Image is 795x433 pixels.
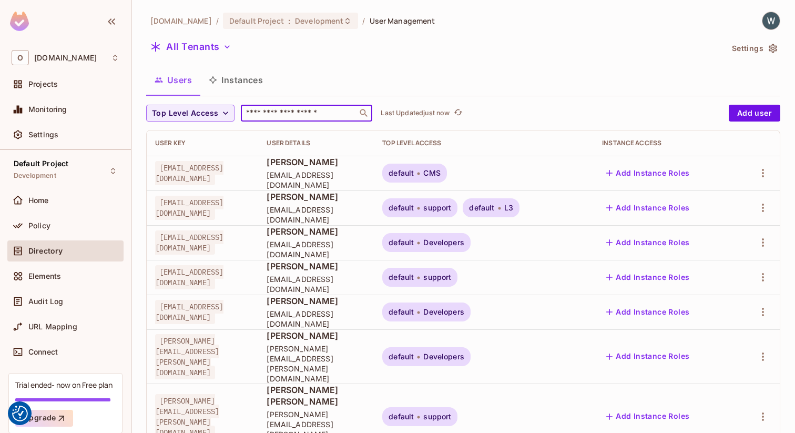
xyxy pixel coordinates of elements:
[602,234,694,251] button: Add Instance Roles
[267,226,365,237] span: [PERSON_NAME]
[146,67,200,93] button: Users
[28,297,63,306] span: Audit Log
[155,265,223,289] span: [EMAIL_ADDRESS][DOMAIN_NAME]
[267,344,365,384] span: [PERSON_NAME][EMAIL_ADDRESS][PERSON_NAME][DOMAIN_NAME]
[10,12,29,31] img: SReyMgAAAABJRU5ErkJggg==
[229,16,284,26] span: Default Project
[381,109,450,117] p: Last Updated just now
[423,412,451,421] span: support
[267,384,365,407] span: [PERSON_NAME] [PERSON_NAME]
[389,273,414,281] span: default
[288,17,291,25] span: :
[155,139,250,147] div: User Key
[267,239,365,259] span: [EMAIL_ADDRESS][DOMAIN_NAME]
[267,139,365,147] div: User Details
[389,204,414,212] span: default
[469,204,494,212] span: default
[28,348,58,356] span: Connect
[267,205,365,225] span: [EMAIL_ADDRESS][DOMAIN_NAME]
[28,221,50,230] span: Policy
[423,169,440,177] span: CMS
[423,273,451,281] span: support
[602,199,694,216] button: Add Instance Roles
[34,54,97,62] span: Workspace: oxylabs.io
[504,204,513,212] span: L3
[267,191,365,203] span: [PERSON_NAME]
[728,40,780,57] button: Settings
[423,308,464,316] span: Developers
[155,230,223,255] span: [EMAIL_ADDRESS][DOMAIN_NAME]
[389,169,414,177] span: default
[267,295,365,307] span: [PERSON_NAME]
[382,139,585,147] div: Top Level Access
[389,238,414,247] span: default
[602,139,727,147] div: Instance Access
[28,196,49,205] span: Home
[452,107,464,119] button: refresh
[28,105,67,114] span: Monitoring
[150,16,212,26] span: the active workspace
[152,107,218,120] span: Top Level Access
[14,172,56,180] span: Development
[389,412,414,421] span: default
[146,38,236,55] button: All Tenants
[602,304,694,320] button: Add Instance Roles
[216,16,219,26] li: /
[423,353,464,361] span: Developers
[146,105,235,122] button: Top Level Access
[200,67,271,93] button: Instances
[28,323,77,331] span: URL Mapping
[267,156,365,168] span: [PERSON_NAME]
[155,161,223,185] span: [EMAIL_ADDRESS][DOMAIN_NAME]
[28,272,61,280] span: Elements
[602,269,694,286] button: Add Instance Roles
[14,159,68,168] span: Default Project
[450,107,464,119] span: Click to refresh data
[602,408,694,425] button: Add Instance Roles
[267,260,365,272] span: [PERSON_NAME]
[295,16,343,26] span: Development
[28,247,63,255] span: Directory
[155,334,219,379] span: [PERSON_NAME][EMAIL_ADDRESS][PERSON_NAME][DOMAIN_NAME]
[370,16,435,26] span: User Management
[389,308,414,316] span: default
[423,238,464,247] span: Developers
[729,105,780,122] button: Add user
[267,309,365,329] span: [EMAIL_ADDRESS][DOMAIN_NAME]
[28,80,58,88] span: Projects
[762,12,780,29] img: Web Team
[15,410,73,427] button: Upgrade
[15,380,113,390] div: Trial ended- now on Free plan
[602,348,694,365] button: Add Instance Roles
[12,406,28,421] img: Revisit consent button
[12,406,28,421] button: Consent Preferences
[602,165,694,182] button: Add Instance Roles
[12,50,29,65] span: O
[389,353,414,361] span: default
[267,330,365,341] span: [PERSON_NAME]
[362,16,365,26] li: /
[454,108,463,118] span: refresh
[28,130,58,139] span: Settings
[267,274,365,294] span: [EMAIL_ADDRESS][DOMAIN_NAME]
[423,204,451,212] span: support
[267,170,365,190] span: [EMAIL_ADDRESS][DOMAIN_NAME]
[155,196,223,220] span: [EMAIL_ADDRESS][DOMAIN_NAME]
[155,300,223,324] span: [EMAIL_ADDRESS][DOMAIN_NAME]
